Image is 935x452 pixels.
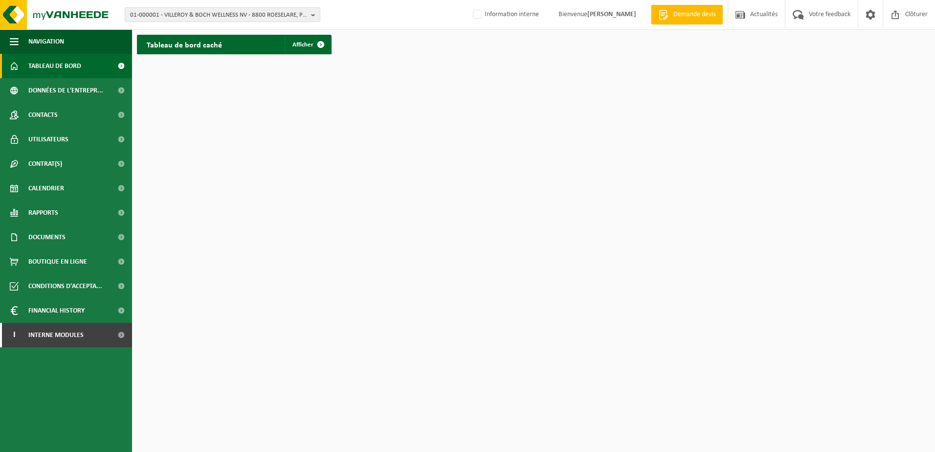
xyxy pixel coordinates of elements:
[671,10,718,20] span: Demande devis
[471,7,539,22] label: Information interne
[28,127,68,152] span: Utilisateurs
[28,152,62,176] span: Contrat(s)
[28,249,87,274] span: Boutique en ligne
[28,225,66,249] span: Documents
[28,54,81,78] span: Tableau de bord
[28,78,103,103] span: Données de l'entrepr...
[130,8,307,23] span: 01-000001 - VILLEROY & BOCH WELLNESS NV - 8800 ROESELARE, POPULIERSTRAAT 1
[28,323,84,347] span: Interne modules
[587,11,636,18] strong: [PERSON_NAME]
[28,103,58,127] span: Contacts
[125,7,320,22] button: 01-000001 - VILLEROY & BOCH WELLNESS NV - 8800 ROESELARE, POPULIERSTRAAT 1
[10,323,19,347] span: I
[651,5,723,24] a: Demande devis
[28,274,102,298] span: Conditions d'accepta...
[28,29,64,54] span: Navigation
[28,298,85,323] span: Financial History
[28,201,58,225] span: Rapports
[292,42,313,48] span: Afficher
[28,176,64,201] span: Calendrier
[137,35,232,54] h2: Tableau de bord caché
[285,35,331,54] a: Afficher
